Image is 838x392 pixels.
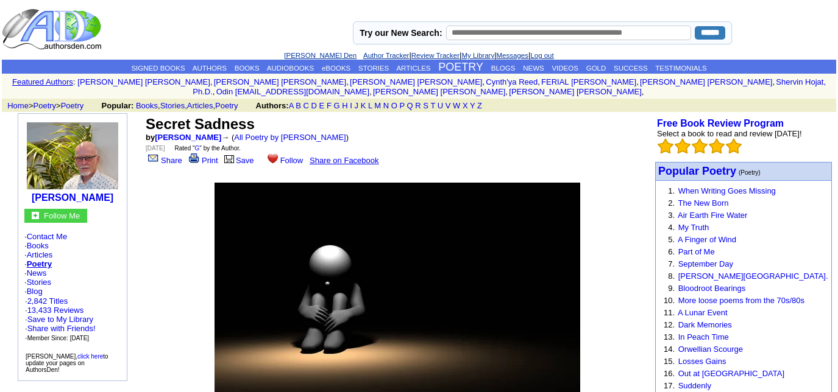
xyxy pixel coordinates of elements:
[44,210,80,220] a: Follow Me
[360,28,442,38] label: Try our New Search:
[186,156,218,165] a: Print
[3,101,99,110] font: > >
[146,145,165,152] font: [DATE]
[265,156,304,165] a: Follow
[491,65,516,72] a: BLOGS
[678,308,728,317] a: A Lunar Event
[446,101,451,110] a: V
[77,77,826,96] font: , , , , , , , , , ,
[187,101,213,110] a: Articles
[155,133,221,142] a: [PERSON_NAME]
[175,145,241,152] font: Rated " " by the Author.
[552,65,578,72] a: VIDEOS
[284,51,553,60] font: | | | |
[27,241,49,250] a: Books
[411,52,460,59] a: Review Tracker
[586,65,606,72] a: GOLD
[678,271,828,281] a: [PERSON_NAME][GEOGRAPHIC_DATA].
[668,223,675,232] font: 4.
[327,101,332,110] a: F
[304,101,309,110] a: C
[639,79,640,86] font: i
[27,296,68,306] a: 2,842 Titles
[657,118,784,128] a: Free Book Review Program
[77,77,210,86] a: [PERSON_NAME] [PERSON_NAME]
[678,211,747,220] a: Air Earth Fire Water
[363,52,409,59] a: Author Tracker
[102,101,494,110] font: , , ,
[540,79,541,86] font: i
[678,247,715,256] a: Part of Me
[423,101,428,110] a: S
[415,101,421,110] a: R
[368,101,372,110] a: L
[678,357,726,366] a: Losses Gains
[675,138,691,154] img: bigemptystars.png
[27,250,53,259] a: Articles
[477,101,482,110] a: Z
[26,353,108,373] font: [PERSON_NAME], to update your pages on AuthorsDen!
[350,77,482,86] a: [PERSON_NAME] [PERSON_NAME]
[310,156,378,165] a: Share on Facebook
[12,77,73,86] a: Featured Authors
[215,89,216,96] font: i
[193,77,826,96] a: Shervin Hojat, Ph.D.
[678,186,776,195] a: When Writing Goes Missing
[355,101,359,110] a: J
[486,77,538,86] a: Cynth'ya Reed
[61,101,84,110] a: Poetry
[396,65,430,72] a: ARTICLES
[146,116,255,132] font: Secret Sadness
[349,79,350,86] font: i
[664,357,675,366] font: 15.
[289,101,294,110] a: A
[27,259,52,268] a: Poetry
[256,101,289,110] b: Authors:
[374,101,381,110] a: M
[530,52,553,59] a: Log out
[678,369,784,378] a: Out at [GEOGRAPHIC_DATA]
[508,89,509,96] font: i
[268,153,278,163] img: heart.gif
[407,101,413,110] a: Q
[655,65,706,72] a: TESTIMONIALS
[664,369,675,378] font: 16.
[644,89,645,96] font: i
[678,296,804,305] a: More loose poems from the 70s/80s
[438,101,443,110] a: U
[311,101,317,110] a: D
[32,192,113,203] a: [PERSON_NAME]
[400,101,405,110] a: P
[27,335,90,341] font: Member Since: [DATE]
[319,101,325,110] a: E
[668,284,675,293] font: 9.
[27,278,51,287] a: Stories
[438,61,483,73] a: POETRY
[27,122,118,189] img: 1363.jpg
[640,77,772,86] a: [PERSON_NAME] [PERSON_NAME]
[463,101,468,110] a: X
[25,296,96,342] font: · ·
[222,153,236,163] img: library.gif
[678,320,732,329] a: Dark Memories
[222,156,254,165] a: Save
[709,138,725,154] img: bigemptystars.png
[668,247,675,256] font: 6.
[146,156,182,165] a: Share
[461,52,494,59] a: My Library
[27,232,67,241] a: Contact Me
[678,223,709,232] a: My Truth
[27,287,43,296] a: Blog
[148,153,158,163] img: share_page.gif
[614,65,648,72] a: SUCCESS
[739,169,761,176] font: (Poetry)
[373,87,505,96] a: [PERSON_NAME] [PERSON_NAME]
[44,211,80,220] font: Follow Me
[668,198,675,208] font: 2.
[350,101,352,110] a: I
[146,133,221,142] font: by
[372,89,373,96] font: i
[24,232,121,343] font: · · · · · · ·
[391,101,397,110] a: O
